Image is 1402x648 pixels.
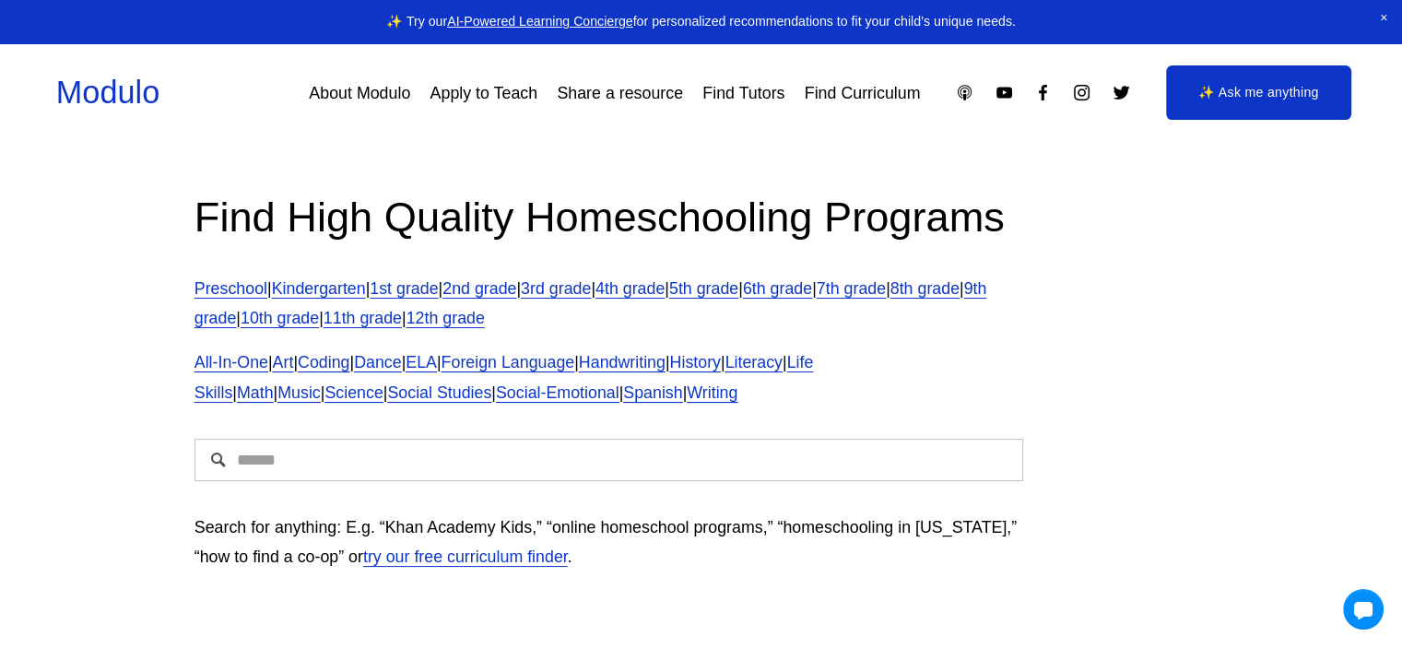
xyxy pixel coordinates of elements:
[194,513,1024,571] p: Search for anything: E.g. “Khan Academy Kids,” “online homeschool programs,” “homeschooling in [U...
[1166,65,1351,121] a: ✨ Ask me anything
[194,348,1024,406] p: | | | | | | | | | | | | | | | |
[406,353,437,371] a: ELA
[725,353,783,371] a: Literacy
[272,279,366,298] a: Kindergarten
[496,383,619,402] a: Social-Emotional
[955,83,974,102] a: Apple Podcasts
[817,279,886,298] a: 7th grade
[241,309,319,327] a: 10th grade
[669,353,720,371] a: History
[442,279,516,298] a: 2nd grade
[743,279,812,298] a: 6th grade
[557,77,683,110] a: Share a resource
[1112,83,1131,102] a: Twitter
[194,279,267,298] a: Preschool
[56,75,159,110] a: Modulo
[890,279,960,298] a: 8th grade
[447,14,632,29] a: AI-Powered Learning Concierge
[194,439,1024,481] input: Search
[521,279,591,298] a: 3rd grade
[406,309,485,327] a: 12th grade
[442,353,575,371] a: Foreign Language
[805,77,921,110] a: Find Curriculum
[430,77,538,110] a: Apply to Teach
[702,77,784,110] a: Find Tutors
[237,383,274,402] a: Math
[370,279,438,298] a: 1st grade
[687,383,737,402] a: Writing
[387,383,491,402] a: Social Studies
[273,353,294,371] a: Art
[354,353,402,371] a: Dance
[194,190,1024,244] h2: Find High Quality Homeschooling Programs
[309,77,410,110] a: About Modulo
[194,353,268,371] a: All-In-One
[194,353,814,401] a: Life Skills
[298,353,349,371] a: Coding
[1072,83,1091,102] a: Instagram
[595,279,665,298] a: 4th grade
[995,83,1014,102] a: YouTube
[1033,83,1053,102] a: Facebook
[324,309,402,327] a: 11th grade
[669,279,738,298] a: 5th grade
[363,548,568,566] a: try our free curriculum finder
[623,383,682,402] a: Spanish
[194,274,1024,333] p: | | | | | | | | | | | | |
[324,383,383,402] a: Science
[579,353,666,371] a: Handwriting
[277,383,321,402] a: Music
